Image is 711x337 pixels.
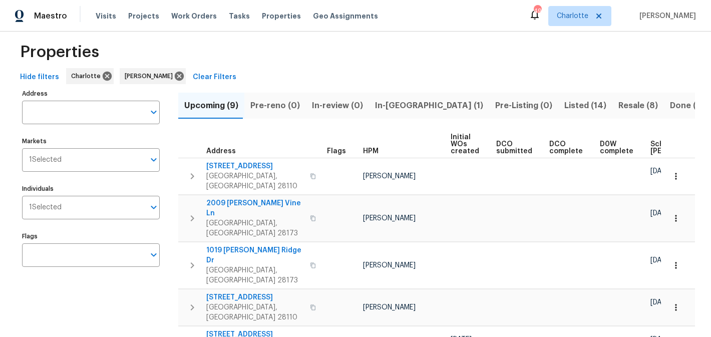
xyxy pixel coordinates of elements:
[564,99,606,113] span: Listed (14)
[147,153,161,167] button: Open
[147,200,161,214] button: Open
[375,99,483,113] span: In-[GEOGRAPHIC_DATA] (1)
[363,304,416,311] span: [PERSON_NAME]
[22,233,160,239] label: Flags
[128,11,159,21] span: Projects
[549,141,583,155] span: DCO complete
[184,99,238,113] span: Upcoming (9)
[363,173,416,180] span: [PERSON_NAME]
[635,11,696,21] span: [PERSON_NAME]
[495,99,552,113] span: Pre-Listing (0)
[20,71,59,84] span: Hide filters
[451,134,479,155] span: Initial WOs created
[600,141,633,155] span: D0W complete
[206,148,236,155] span: Address
[363,215,416,222] span: [PERSON_NAME]
[189,68,240,87] button: Clear Filters
[650,210,671,217] span: [DATE]
[206,171,304,191] span: [GEOGRAPHIC_DATA], [GEOGRAPHIC_DATA] 28110
[22,186,160,192] label: Individuals
[534,6,541,16] div: 49
[206,161,304,171] span: [STREET_ADDRESS]
[313,11,378,21] span: Geo Assignments
[363,262,416,269] span: [PERSON_NAME]
[650,257,671,264] span: [DATE]
[206,292,304,302] span: [STREET_ADDRESS]
[20,47,99,57] span: Properties
[327,148,346,155] span: Flags
[363,148,379,155] span: HPM
[206,245,304,265] span: 1019 [PERSON_NAME] Ridge Dr
[650,141,707,155] span: Scheduled [PERSON_NAME]
[22,91,160,97] label: Address
[557,11,588,21] span: Charlotte
[496,141,532,155] span: DCO submitted
[147,105,161,119] button: Open
[206,265,304,285] span: [GEOGRAPHIC_DATA], [GEOGRAPHIC_DATA] 28173
[66,68,114,84] div: Charlotte
[229,13,250,20] span: Tasks
[147,248,161,262] button: Open
[206,198,304,218] span: 2009 [PERSON_NAME] Vine Ln
[34,11,67,21] span: Maestro
[71,71,105,81] span: Charlotte
[262,11,301,21] span: Properties
[29,203,62,212] span: 1 Selected
[206,302,304,322] span: [GEOGRAPHIC_DATA], [GEOGRAPHIC_DATA] 28110
[125,71,177,81] span: [PERSON_NAME]
[120,68,186,84] div: [PERSON_NAME]
[250,99,300,113] span: Pre-reno (0)
[650,168,671,175] span: [DATE]
[312,99,363,113] span: In-review (0)
[206,218,304,238] span: [GEOGRAPHIC_DATA], [GEOGRAPHIC_DATA] 28173
[29,156,62,164] span: 1 Selected
[171,11,217,21] span: Work Orders
[618,99,658,113] span: Resale (8)
[650,299,671,306] span: [DATE]
[22,138,160,144] label: Markets
[193,71,236,84] span: Clear Filters
[96,11,116,21] span: Visits
[16,68,63,87] button: Hide filters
